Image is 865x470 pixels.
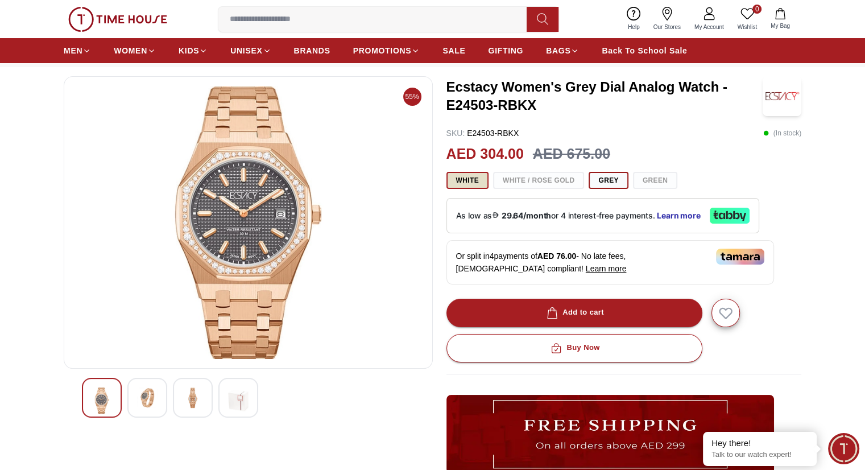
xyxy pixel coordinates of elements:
[548,341,599,354] div: Buy Now
[64,40,91,61] a: MEN
[828,433,859,464] div: Chat Widget
[92,387,112,414] img: Ecstacy Women's White Dial Analog Watch - E24503-GBGW
[647,5,688,34] a: Our Stores
[442,45,465,56] span: SALE
[114,40,156,61] a: WOMEN
[446,334,702,362] button: Buy Now
[179,40,208,61] a: KIDS
[766,22,794,30] span: My Bag
[230,40,271,61] a: UNISEX
[533,143,610,165] h3: AED 675.00
[731,5,764,34] a: 0Wishlist
[716,249,764,265] img: Tamara
[623,23,644,31] span: Help
[446,143,524,165] h2: AED 304.00
[446,172,489,189] button: White
[544,306,604,319] div: Add to cart
[649,23,685,31] span: Our Stores
[294,40,330,61] a: BRANDS
[446,78,763,114] h3: Ecstacy Women's Grey Dial Analog Watch - E24503-RBKX
[294,45,330,56] span: BRANDS
[442,40,465,61] a: SALE
[73,86,423,359] img: Ecstacy Women's White Dial Analog Watch - E24503-GBGW
[114,45,147,56] span: WOMEN
[602,40,687,61] a: Back To School Sale
[230,45,262,56] span: UNISEX
[137,387,158,408] img: Ecstacy Women's White Dial Analog Watch - E24503-GBGW
[589,172,628,189] button: Grey
[446,129,465,138] span: SKU :
[488,45,523,56] span: GIFTING
[179,45,199,56] span: KIDS
[602,45,687,56] span: Back To School Sale
[711,450,808,460] p: Talk to our watch expert!
[752,5,761,14] span: 0
[763,127,801,139] p: ( In stock )
[183,387,203,408] img: Ecstacy Women's White Dial Analog Watch - E24503-GBGW
[690,23,729,31] span: My Account
[488,40,523,61] a: GIFTING
[764,6,797,32] button: My Bag
[353,40,420,61] a: PROMOTIONS
[446,127,519,139] p: E24503-RBKX
[711,438,808,449] div: Hey there!
[446,240,774,285] div: Or split in 4 payments of - No late fees, [DEMOGRAPHIC_DATA] compliant!
[537,252,576,261] span: AED 76.00
[403,88,421,106] span: 55%
[621,5,647,34] a: Help
[64,45,82,56] span: MEN
[546,40,579,61] a: BAGS
[733,23,761,31] span: Wishlist
[763,76,801,116] img: Ecstacy Women's Grey Dial Analog Watch - E24503-RBKX
[228,387,249,414] img: Ecstacy Women's White Dial Analog Watch - E24503-GBGW
[68,7,167,32] img: ...
[586,264,627,273] span: Learn more
[446,299,702,327] button: Add to cart
[353,45,412,56] span: PROMOTIONS
[546,45,570,56] span: BAGS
